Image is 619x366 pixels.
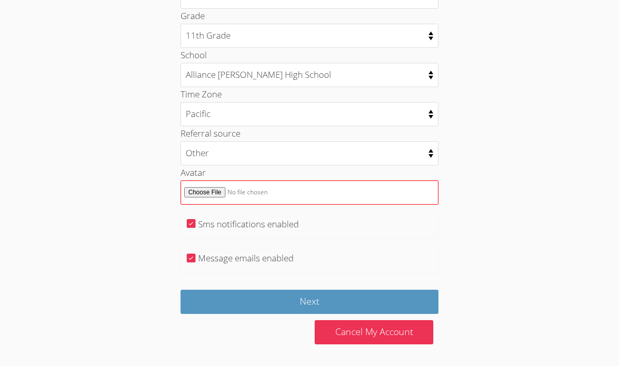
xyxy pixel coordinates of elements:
[181,49,207,61] label: School
[181,290,438,314] input: Next
[198,252,294,264] label: Message emails enabled
[181,88,222,100] label: Time Zone
[181,10,205,22] label: Grade
[315,320,433,344] a: Cancel My Account
[181,127,240,139] label: Referral source
[198,218,299,230] label: Sms notifications enabled
[181,167,206,178] label: Avatar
